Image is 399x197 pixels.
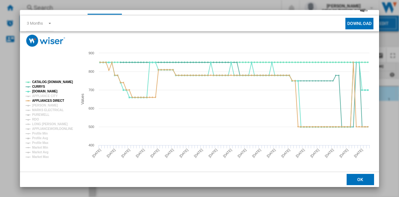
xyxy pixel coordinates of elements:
tspan: [DATE] [106,148,116,158]
tspan: Market Max [32,155,49,159]
tspan: [DATE] [324,148,334,158]
tspan: 400 [89,143,94,147]
tspan: [DATE] [251,148,262,158]
button: OK [347,174,374,185]
div: 3 Months [27,21,43,26]
tspan: Profile Min [32,132,48,135]
md-dialog: Product popup [20,10,379,187]
tspan: Profile Avg [32,136,48,140]
tspan: [DATE] [237,148,247,158]
tspan: MARKS ELECTRICAL [32,108,64,112]
tspan: [DATE] [295,148,305,158]
tspan: [DATE] [193,148,204,158]
tspan: [DATE] [150,148,160,158]
img: logo_wiser_300x94.png [26,35,65,47]
tspan: APPLIANCE CITY [32,94,58,98]
tspan: [DOMAIN_NAME] [32,90,57,93]
tspan: [DATE] [208,148,218,158]
tspan: Market Avg [32,150,48,154]
tspan: 600 [89,106,94,110]
tspan: [DATE] [281,148,291,158]
button: Download [345,18,373,29]
tspan: [DATE] [222,148,233,158]
tspan: [DATE] [339,148,349,158]
tspan: CURRYS [32,85,45,88]
tspan: 800 [89,70,94,73]
tspan: [DATE] [164,148,174,158]
tspan: APPLIANCES DIRECT [32,99,64,102]
tspan: [DATE] [135,148,145,158]
tspan: [DATE] [266,148,276,158]
tspan: LONG [PERSON_NAME] [32,122,68,126]
tspan: APPLIANCEWORLDONLINE [32,127,73,131]
tspan: [DATE] [91,148,102,158]
tspan: PUREWELL [32,113,49,116]
tspan: Values [80,94,85,105]
tspan: 500 [89,125,94,129]
tspan: [DATE] [310,148,320,158]
tspan: 700 [89,88,94,92]
tspan: Market Min [32,146,48,149]
tspan: [PERSON_NAME] [32,104,58,107]
tspan: [DATE] [120,148,131,158]
tspan: CATALOG [DOMAIN_NAME] [32,80,73,84]
tspan: [DATE] [353,148,363,158]
tspan: [DATE] [179,148,189,158]
tspan: Profile Max [32,141,49,145]
tspan: RDO [32,118,39,121]
tspan: 900 [89,51,94,55]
